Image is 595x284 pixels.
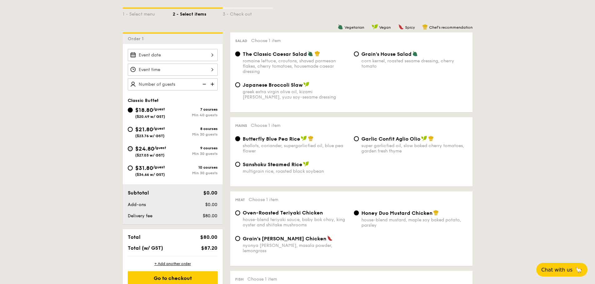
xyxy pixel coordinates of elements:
[199,78,208,90] img: icon-reduce.1d2dbef1.svg
[301,136,307,141] img: icon-vegan.f8ff3823.svg
[249,197,278,202] span: Choose 1 item
[536,263,588,277] button: Chat with us🦙
[235,136,240,141] input: Butterfly Blue Pea Riceshallots, coriander, supergarlicfied oil, blue pea flower
[251,38,281,43] span: Choose 1 item
[243,82,303,88] span: Japanese Broccoli Slaw
[128,98,159,103] span: Classic Buffet
[361,136,420,142] span: Garlic Confit Aglio Olio
[243,236,326,242] span: Grain's [PERSON_NAME] Chicken
[128,245,163,251] span: Total (w/ GST)
[429,25,473,30] span: Chef's recommendation
[173,127,218,131] div: 8 courses
[361,58,468,69] div: corn kernel, roasted sesame dressing, cherry tomato
[372,24,378,30] img: icon-vegan.f8ff3823.svg
[173,171,218,175] div: Min 30 guests
[243,143,349,154] div: shallots, coriander, supergarlicfied oil, blue pea flower
[235,210,240,215] input: Oven-Roasted Teriyaki Chickenhouse-blend teriyaki sauce, baby bok choy, king oyster and shiitake ...
[135,126,153,133] span: $21.80
[421,136,427,141] img: icon-vegan.f8ff3823.svg
[235,51,240,56] input: The Classic Caesar Saladromaine lettuce, croutons, shaved parmesan flakes, cherry tomatoes, house...
[153,165,165,169] span: /guest
[235,236,240,241] input: Grain's [PERSON_NAME] Chickennyonya [PERSON_NAME], masala powder, lemongrass
[173,113,218,117] div: Min 40 guests
[428,136,434,141] img: icon-chef-hat.a58ddaea.svg
[128,202,146,207] span: Add-ons
[135,107,153,113] span: $18.80
[128,78,218,90] input: Number of guests
[208,78,218,90] img: icon-add.58712e84.svg
[327,235,333,241] img: icon-spicy.37a8142b.svg
[308,136,314,141] img: icon-chef-hat.a58ddaea.svg
[128,108,133,113] input: $18.80/guest($20.49 w/ GST)7 coursesMin 40 guests
[154,146,166,150] span: /guest
[135,153,165,157] span: ($27.03 w/ GST)
[361,210,433,216] span: Honey Duo Mustard Chicken
[203,190,217,196] span: $0.00
[354,210,359,215] input: Honey Duo Mustard Chickenhouse-blend mustard, maple soy baked potato, parsley
[361,143,468,154] div: super garlicfied oil, slow baked cherry tomatoes, garden fresh thyme
[243,161,302,167] span: Sanshoku Steamed Rice
[243,136,300,142] span: Butterfly Blue Pea Rice
[405,25,415,30] span: Spicy
[303,82,310,87] img: icon-vegan.f8ff3823.svg
[135,172,165,177] span: ($34.66 w/ GST)
[203,213,217,219] span: $80.00
[173,146,218,150] div: 9 courses
[354,51,359,56] input: Grain's House Saladcorn kernel, roasted sesame dressing, cherry tomato
[251,123,280,128] span: Choose 1 item
[235,123,247,128] span: Mains
[173,107,218,112] div: 7 courses
[128,36,146,41] span: Order 1
[345,25,364,30] span: Vegetarian
[135,114,165,119] span: ($20.49 w/ GST)
[541,267,573,273] span: Chat with us
[247,277,277,282] span: Choose 1 item
[315,51,320,56] img: icon-chef-hat.a58ddaea.svg
[128,146,133,151] input: $24.80/guest($27.03 w/ GST)9 coursesMin 30 guests
[243,217,349,228] div: house-blend teriyaki sauce, baby bok choy, king oyster and shiitake mushrooms
[235,162,240,167] input: Sanshoku Steamed Ricemultigrain rice, roasted black soybean
[205,202,217,207] span: $0.00
[243,51,307,57] span: The Classic Caesar Salad
[200,234,217,240] span: $80.00
[243,243,349,253] div: nyonya [PERSON_NAME], masala powder, lemongrass
[243,89,349,100] div: greek extra virgin olive oil, kizami [PERSON_NAME], yuzu soy-sesame dressing
[303,161,309,167] img: icon-vegan.f8ff3823.svg
[173,152,218,156] div: Min 30 guests
[135,134,165,138] span: ($23.76 w/ GST)
[128,49,218,61] input: Event date
[123,9,173,17] div: 1 - Select menu
[243,58,349,74] div: romaine lettuce, croutons, shaved parmesan flakes, cherry tomatoes, housemade caesar dressing
[128,127,133,132] input: $21.80/guest($23.76 w/ GST)8 coursesMin 30 guests
[223,9,273,17] div: 3 - Check out
[361,217,468,228] div: house-blend mustard, maple soy baked potato, parsley
[128,166,133,171] input: $31.80/guest($34.66 w/ GST)10 coursesMin 30 guests
[243,210,323,216] span: Oven-Roasted Teriyaki Chicken
[338,24,343,30] img: icon-vegetarian.fe4039eb.svg
[201,245,217,251] span: $87.20
[153,126,165,131] span: /guest
[235,82,240,87] input: Japanese Broccoli Slawgreek extra virgin olive oil, kizami [PERSON_NAME], yuzu soy-sesame dressing
[235,198,245,202] span: Meat
[412,51,418,56] img: icon-vegetarian.fe4039eb.svg
[575,266,583,273] span: 🦙
[398,24,404,30] img: icon-spicy.37a8142b.svg
[173,9,223,17] div: 2 - Select items
[243,169,349,174] div: multigrain rice, roasted black soybean
[135,145,154,152] span: $24.80
[361,51,412,57] span: Grain's House Salad
[308,51,313,56] img: icon-vegetarian.fe4039eb.svg
[422,24,428,30] img: icon-chef-hat.a58ddaea.svg
[173,165,218,170] div: 10 courses
[173,132,218,137] div: Min 30 guests
[153,107,165,111] span: /guest
[128,234,141,240] span: Total
[235,39,247,43] span: Salad
[354,136,359,141] input: Garlic Confit Aglio Oliosuper garlicfied oil, slow baked cherry tomatoes, garden fresh thyme
[433,210,439,215] img: icon-chef-hat.a58ddaea.svg
[128,190,149,196] span: Subtotal
[128,64,218,76] input: Event time
[379,25,391,30] span: Vegan
[235,277,244,282] span: Fish
[128,213,152,219] span: Delivery fee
